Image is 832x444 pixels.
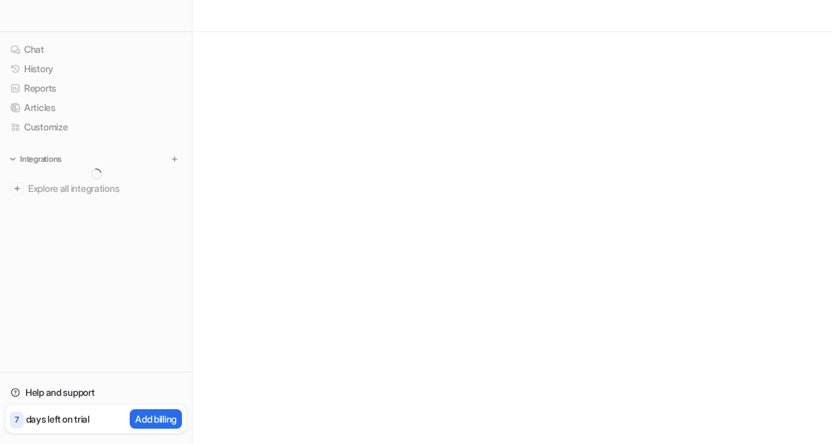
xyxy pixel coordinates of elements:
a: Explore all integrations [5,179,187,198]
img: menu_add.svg [170,154,179,164]
a: Help and support [5,383,187,402]
p: Add billing [135,412,177,426]
p: Integrations [20,154,62,164]
button: Add billing [130,409,182,429]
button: Integrations [5,152,66,166]
img: expand menu [8,154,17,164]
a: Articles [5,98,187,117]
a: Customize [5,118,187,136]
p: days left on trial [26,412,90,426]
span: Explore all integrations [28,178,181,199]
a: Reports [5,79,187,98]
img: explore all integrations [11,182,24,195]
a: Chat [5,40,187,59]
a: History [5,60,187,78]
p: 7 [15,414,19,426]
